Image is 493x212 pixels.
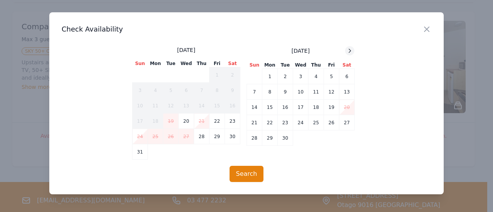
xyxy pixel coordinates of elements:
td: 14 [194,98,210,114]
th: Sun [132,60,148,67]
td: 7 [194,83,210,98]
td: 17 [293,100,309,115]
td: 11 [309,84,324,100]
td: 28 [247,130,262,146]
td: 21 [247,115,262,130]
td: 19 [324,100,339,115]
td: 15 [262,100,278,115]
td: 18 [309,100,324,115]
td: 6 [179,83,194,98]
td: 10 [293,84,309,100]
td: 27 [179,129,194,144]
td: 1 [210,67,225,83]
span: [DATE] [177,46,195,54]
th: Sun [247,62,262,69]
th: Thu [309,62,324,69]
td: 25 [309,115,324,130]
td: 16 [225,98,240,114]
td: 3 [132,83,148,98]
button: Search [230,166,264,182]
th: Thu [194,60,210,67]
td: 16 [278,100,293,115]
td: 10 [132,98,148,114]
td: 20 [179,114,194,129]
td: 5 [324,69,339,84]
td: 7 [247,84,262,100]
td: 13 [339,84,355,100]
td: 1 [262,69,278,84]
td: 22 [262,115,278,130]
h3: Check Availability [62,25,431,34]
th: Tue [278,62,293,69]
td: 24 [293,115,309,130]
th: Fri [324,62,339,69]
th: Mon [262,62,278,69]
td: 23 [278,115,293,130]
td: 8 [210,83,225,98]
td: 2 [278,69,293,84]
td: 8 [262,84,278,100]
th: Sat [225,60,240,67]
td: 19 [163,114,179,129]
td: 9 [225,83,240,98]
td: 24 [132,129,148,144]
td: 23 [225,114,240,129]
td: 14 [247,100,262,115]
td: 15 [210,98,225,114]
td: 9 [278,84,293,100]
td: 6 [339,69,355,84]
td: 26 [163,129,179,144]
span: [DATE] [292,47,310,55]
td: 12 [163,98,179,114]
th: Sat [339,62,355,69]
td: 3 [293,69,309,84]
td: 29 [262,130,278,146]
td: 30 [225,129,240,144]
td: 11 [148,98,163,114]
td: 30 [278,130,293,146]
th: Fri [210,60,225,67]
td: 20 [339,100,355,115]
td: 4 [148,83,163,98]
th: Tue [163,60,179,67]
td: 21 [194,114,210,129]
th: Mon [148,60,163,67]
td: 27 [339,115,355,130]
td: 4 [309,69,324,84]
th: Wed [179,60,194,67]
td: 2 [225,67,240,83]
td: 17 [132,114,148,129]
td: 18 [148,114,163,129]
td: 26 [324,115,339,130]
td: 13 [179,98,194,114]
td: 25 [148,129,163,144]
th: Wed [293,62,309,69]
td: 31 [132,144,148,160]
td: 22 [210,114,225,129]
td: 12 [324,84,339,100]
td: 28 [194,129,210,144]
td: 29 [210,129,225,144]
td: 5 [163,83,179,98]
